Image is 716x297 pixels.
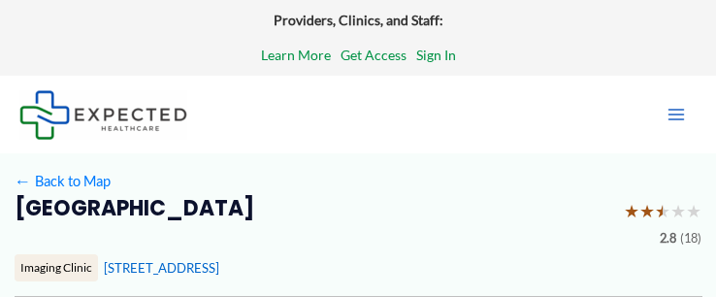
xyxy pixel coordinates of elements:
a: [STREET_ADDRESS] [104,260,219,276]
span: 2.8 [660,227,676,250]
div: Imaging Clinic [15,254,98,281]
a: Get Access [341,43,407,68]
img: Expected Healthcare Logo - side, dark font, small [19,90,187,140]
strong: Providers, Clinics, and Staff: [274,12,443,28]
span: ← [15,173,32,190]
a: ←Back to Map [15,168,111,194]
h2: [GEOGRAPHIC_DATA] [15,195,610,222]
button: Main menu toggle [656,94,697,135]
span: (18) [680,227,701,250]
span: ★ [655,195,670,228]
a: Learn More [261,43,331,68]
span: ★ [686,195,701,228]
span: ★ [639,195,655,228]
span: ★ [624,195,639,228]
span: ★ [670,195,686,228]
a: Sign In [416,43,456,68]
